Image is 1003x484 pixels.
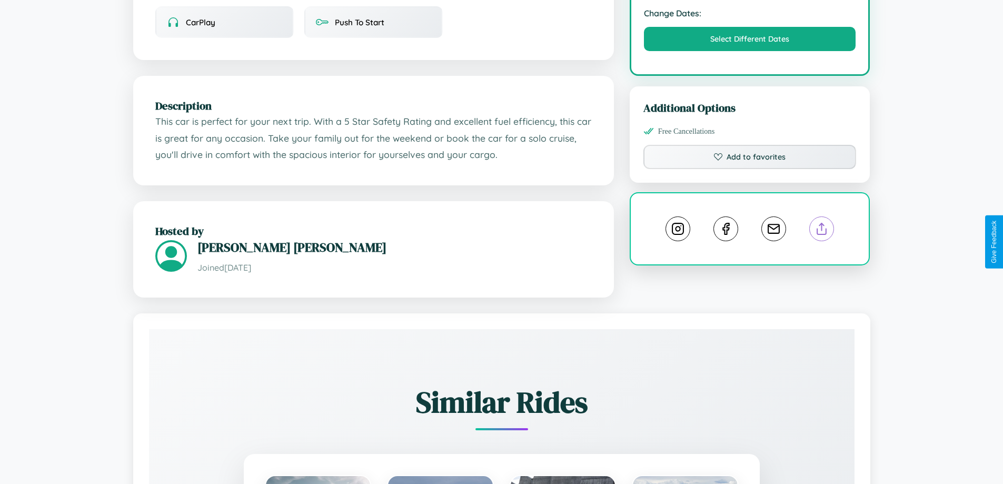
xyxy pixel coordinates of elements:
button: Add to favorites [643,145,857,169]
span: Free Cancellations [658,127,715,136]
h2: Description [155,98,592,113]
h3: Additional Options [643,100,857,115]
strong: Change Dates: [644,8,856,18]
span: CarPlay [186,17,215,27]
p: This car is perfect for your next trip. With a 5 Star Safety Rating and excellent fuel efficiency... [155,113,592,163]
p: Joined [DATE] [197,260,592,275]
h2: Hosted by [155,223,592,239]
h2: Similar Rides [186,382,818,422]
button: Select Different Dates [644,27,856,51]
div: Give Feedback [990,221,998,263]
h3: [PERSON_NAME] [PERSON_NAME] [197,239,592,256]
span: Push To Start [335,17,384,27]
